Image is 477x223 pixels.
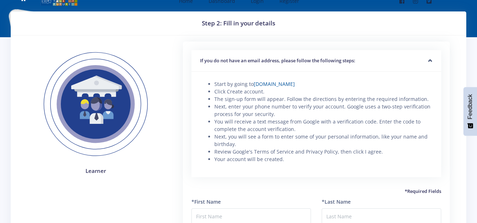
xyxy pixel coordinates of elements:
button: Feedback - Show survey [463,87,477,136]
img: Learner [33,42,159,167]
a: [DOMAIN_NAME] [254,81,295,87]
li: You will receive a text message from Google with a verification code. Enter the code to complete ... [214,118,433,133]
li: Next, enter your phone number to verify your account. Google uses a two-step verification process... [214,103,433,118]
h5: If you do not have an email address, please follow the following steps: [200,57,433,64]
li: Review Google's Terms of Service and Privacy Policy, then click I agree. [214,148,433,155]
li: Next, you will see a form to enter some of your personal information, like your name and birthday. [214,133,433,148]
li: Your account will be created. [214,155,433,163]
h5: *Required Fields [191,188,441,195]
li: Click Create account. [214,88,433,95]
label: *Last Name [322,198,351,205]
span: Feedback [467,94,473,119]
li: Start by going to [214,80,433,88]
h3: Step 2: Fill in your details [19,19,458,28]
h4: Learner [33,167,159,175]
label: *First Name [191,198,221,205]
li: The sign-up form will appear. Follow the directions by entering the required information. [214,95,433,103]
